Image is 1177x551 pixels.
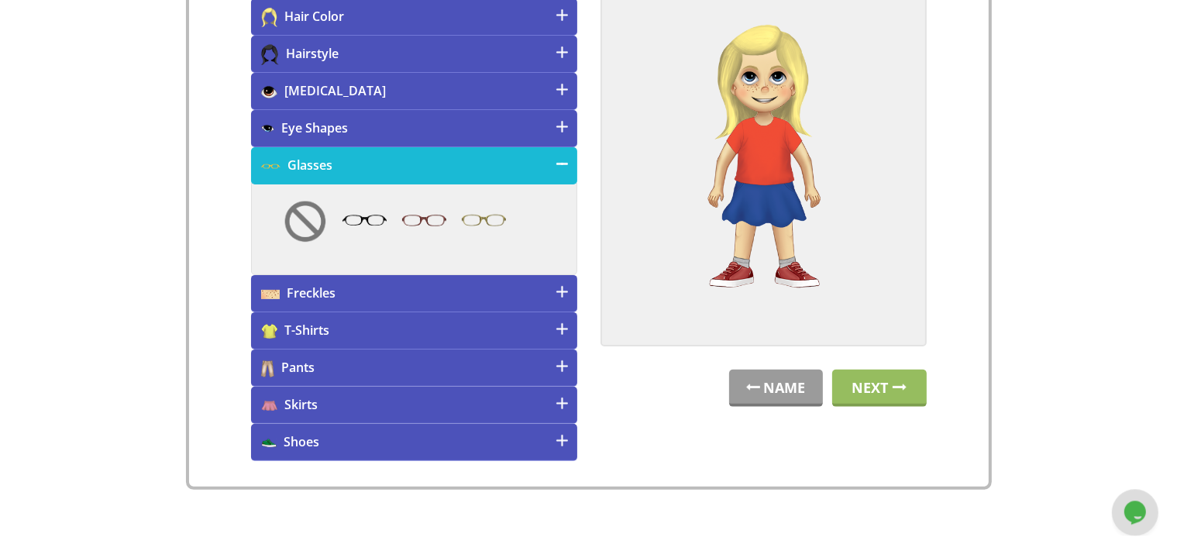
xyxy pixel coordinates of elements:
[832,370,927,407] a: Next
[251,36,577,73] h4: Hairstyle
[251,350,577,387] h4: Pants
[729,370,823,407] a: NAME
[251,110,577,147] h4: Eye Shapes
[251,387,577,424] h4: Skirts
[251,424,577,461] h4: Shoes
[251,73,577,110] h4: [MEDICAL_DATA]
[251,312,577,350] h4: T-Shirts
[251,275,577,312] h4: Freckles
[251,147,577,184] h4: Glasses
[1112,489,1162,536] iframe: chat widget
